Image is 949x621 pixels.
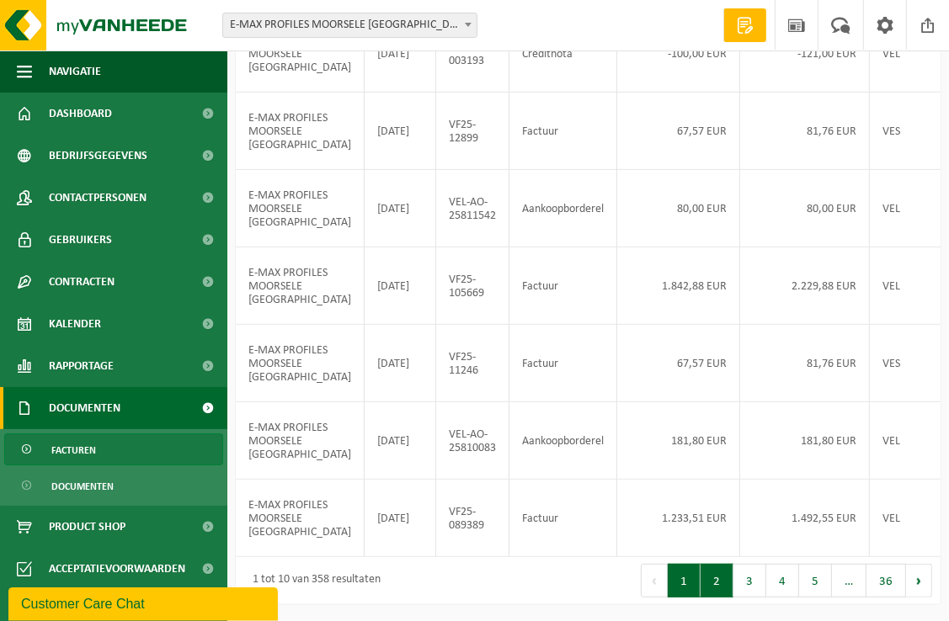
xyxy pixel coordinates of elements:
[49,135,147,177] span: Bedrijfsgegevens
[617,480,740,557] td: 1.233,51 EUR
[436,170,509,247] td: VEL-AO-25811542
[509,93,617,170] td: Factuur
[617,93,740,170] td: 67,57 EUR
[617,15,740,93] td: -100,00 EUR
[701,564,733,597] button: 2
[8,584,281,621] iframe: chat widget
[436,480,509,557] td: VF25-089389
[365,402,436,480] td: [DATE]
[617,247,740,325] td: 1.842,88 EUR
[436,247,509,325] td: VF25-105669
[365,325,436,402] td: [DATE]
[49,93,112,135] span: Dashboard
[509,15,617,93] td: Creditnota
[509,325,617,402] td: Factuur
[49,345,114,387] span: Rapportage
[509,480,617,557] td: Factuur
[740,402,870,480] td: 181,80 EUR
[365,170,436,247] td: [DATE]
[236,93,365,170] td: E-MAX PROFILES MOORSELE [GEOGRAPHIC_DATA]
[832,564,866,597] span: …
[509,402,617,480] td: Aankoopborderel
[236,170,365,247] td: E-MAX PROFILES MOORSELE [GEOGRAPHIC_DATA]
[436,15,509,93] td: VC25-003193
[4,470,223,502] a: Documenten
[365,480,436,557] td: [DATE]
[244,565,381,596] div: 1 tot 10 van 358 resultaten
[509,170,617,247] td: Aankoopborderel
[222,13,477,38] span: E-MAX PROFILES MOORSELE NV - MOORSELE
[740,93,870,170] td: 81,76 EUR
[365,247,436,325] td: [DATE]
[617,402,740,480] td: 181,80 EUR
[236,402,365,480] td: E-MAX PROFILES MOORSELE [GEOGRAPHIC_DATA]
[866,564,906,597] button: 36
[668,564,701,597] button: 1
[740,325,870,402] td: 81,76 EUR
[436,325,509,402] td: VF25-11246
[236,15,365,93] td: E-MAX PROFILES MOORSELE [GEOGRAPHIC_DATA]
[236,247,365,325] td: E-MAX PROFILES MOORSELE [GEOGRAPHIC_DATA]
[799,564,832,597] button: 5
[365,93,436,170] td: [DATE]
[436,402,509,480] td: VEL-AO-25810083
[49,548,185,590] span: Acceptatievoorwaarden
[49,177,147,219] span: Contactpersonen
[733,564,766,597] button: 3
[223,13,477,37] span: E-MAX PROFILES MOORSELE NV - MOORSELE
[365,15,436,93] td: [DATE]
[49,261,115,303] span: Contracten
[51,434,96,466] span: Facturen
[766,564,799,597] button: 4
[49,50,101,93] span: Navigatie
[236,480,365,557] td: E-MAX PROFILES MOORSELE [GEOGRAPHIC_DATA]
[740,170,870,247] td: 80,00 EUR
[51,470,114,502] span: Documenten
[906,564,932,597] button: Next
[617,325,740,402] td: 67,57 EUR
[641,564,668,597] button: Previous
[49,387,120,429] span: Documenten
[236,325,365,402] td: E-MAX PROFILES MOORSELE [GEOGRAPHIC_DATA]
[740,15,870,93] td: -121,00 EUR
[617,170,740,247] td: 80,00 EUR
[4,433,223,465] a: Facturen
[49,303,101,345] span: Kalender
[740,247,870,325] td: 2.229,88 EUR
[49,219,112,261] span: Gebruikers
[49,506,125,548] span: Product Shop
[740,480,870,557] td: 1.492,55 EUR
[509,247,617,325] td: Factuur
[436,93,509,170] td: VF25-12899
